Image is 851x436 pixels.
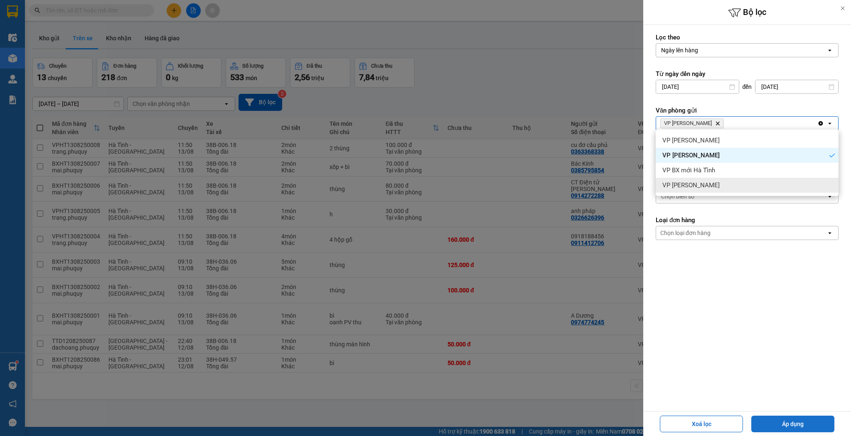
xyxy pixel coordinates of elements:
[826,120,833,127] svg: open
[656,130,839,196] ul: Menu
[656,33,839,42] label: Lọc theo
[656,70,839,78] label: Từ ngày đến ngày
[662,166,715,174] span: VP BX mới Hà Tĩnh
[826,230,833,236] svg: open
[726,119,726,127] input: Selected VP Trần Thủ Độ.
[661,192,694,201] div: Chọn biển số
[715,121,720,126] svg: Delete
[699,46,700,54] input: Selected Ngày lên hàng.
[755,80,838,93] input: Select a date.
[656,80,739,93] input: Select a date.
[751,416,834,432] button: Áp dụng
[662,151,720,159] span: VP [PERSON_NAME]
[660,118,724,128] span: VP Trần Thủ Độ, close by backspace
[656,216,839,224] label: Loại đơn hàng
[660,416,743,432] button: Xoá lọc
[826,193,833,200] svg: open
[656,106,839,115] label: Văn phòng gửi
[664,120,712,127] span: VP Trần Thủ Độ
[643,6,851,19] h6: Bộ lọc
[661,46,698,54] div: Ngày lên hàng
[826,47,833,54] svg: open
[743,83,752,91] span: đến
[817,120,824,127] svg: Clear all
[662,136,720,145] span: VP [PERSON_NAME]
[662,181,720,189] span: VP [PERSON_NAME]
[660,229,711,237] div: Chọn loại đơn hàng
